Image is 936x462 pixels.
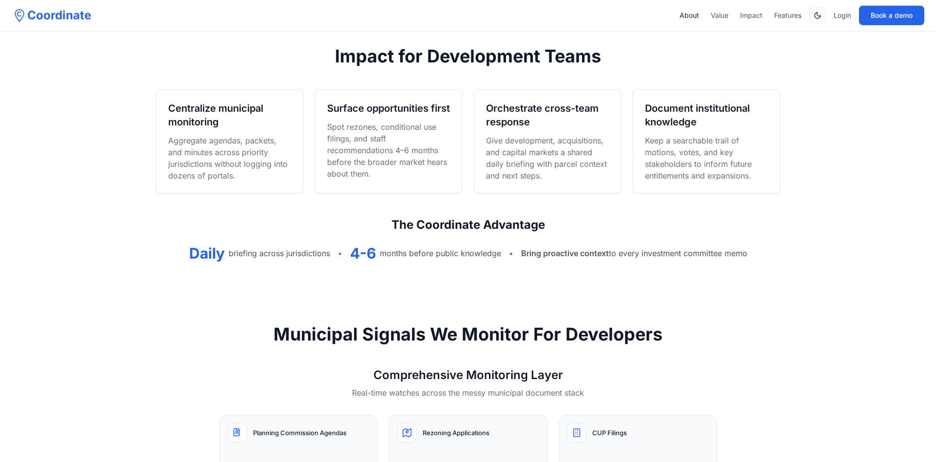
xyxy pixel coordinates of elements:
[168,135,291,181] p: Aggregate agendas, packets, and minutes across priority jurisdictions without logging into dozens...
[156,367,780,383] h3: Comprehensive Monitoring Layer
[380,247,501,259] span: months before public knowledge
[229,247,330,259] span: briefing across jurisdictions
[521,247,747,259] div: to every investment committee memo
[168,101,291,129] h3: Centralize municipal monitoring
[680,11,699,20] a: About
[486,101,609,129] h3: Orchestrate cross-team response
[592,429,627,437] span: CUP Filings
[12,8,91,23] a: Coordinate
[809,7,826,24] button: Switch to dark mode
[740,11,762,20] a: Impact
[509,247,513,259] div: •
[156,387,780,399] p: Real-time watches across the messy municipal document stack
[338,247,342,259] div: •
[27,8,91,23] span: Coordinate
[486,135,609,181] p: Give development, acquisitions, and capital markets a shared daily briefing with parcel context a...
[156,324,780,344] h2: Municipal Signals We Monitor For Developers
[350,244,376,262] span: 4-6
[156,46,780,66] h2: Impact for Development Teams
[156,217,780,233] h3: The Coordinate Advantage
[834,11,851,20] a: Login
[711,11,728,20] a: Value
[189,244,225,262] span: Daily
[774,11,801,20] a: Features
[423,429,489,437] span: Rezoning Applications
[521,248,609,258] span: Bring proactive context
[253,429,347,437] span: Planning Commission Agendas
[645,135,768,181] p: Keep a searchable trail of motions, votes, and key stakeholders to inform future entitlements and...
[859,6,924,25] button: Book a demo
[645,101,768,129] h3: Document institutional knowledge
[327,101,450,115] h3: Surface opportunities first
[327,121,450,180] p: Spot rezones, conditional use filings, and staff recommendations 4–6 months before the broader ma...
[12,8,27,23] img: Coordinate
